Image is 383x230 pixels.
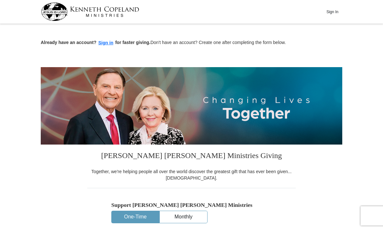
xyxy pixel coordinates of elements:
button: Monthly [160,211,207,223]
img: kcm-header-logo.svg [41,3,139,21]
button: Sign in [97,39,115,47]
button: One-Time [112,211,159,223]
strong: Already have an account? for faster giving. [41,40,150,45]
div: Together, we're helping people all over the world discover the greatest gift that has ever been g... [87,168,296,181]
h5: Support [PERSON_NAME] [PERSON_NAME] Ministries [111,202,272,208]
button: Sign In [323,7,342,17]
p: Don't have an account? Create one after completing the form below. [41,39,342,47]
h3: [PERSON_NAME] [PERSON_NAME] Ministries Giving [87,145,296,168]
